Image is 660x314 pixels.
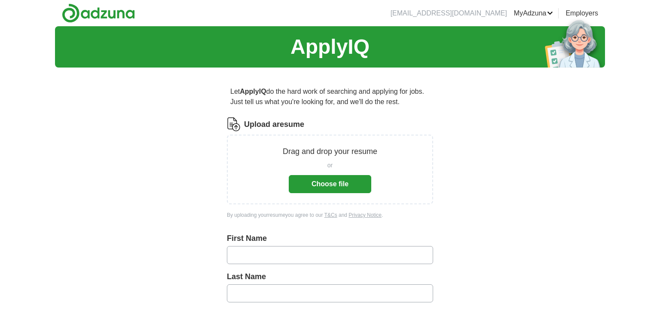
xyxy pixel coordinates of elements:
[327,161,333,170] span: or
[227,271,433,283] label: Last Name
[514,8,553,18] a: MyAdzuna
[227,117,241,131] img: CV Icon
[290,31,370,62] h1: ApplyIQ
[244,119,304,130] label: Upload a resume
[240,88,266,95] strong: ApplyIQ
[283,146,377,157] p: Drag and drop your resume
[348,212,382,218] a: Privacy Notice
[289,175,371,193] button: Choose file
[227,233,433,244] label: First Name
[227,211,433,219] div: By uploading your resume you agree to our and .
[324,212,337,218] a: T&Cs
[391,8,507,18] li: [EMAIL_ADDRESS][DOMAIN_NAME]
[62,3,135,23] img: Adzuna logo
[227,83,433,111] p: Let do the hard work of searching and applying for jobs. Just tell us what you're looking for, an...
[565,8,598,18] a: Employers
